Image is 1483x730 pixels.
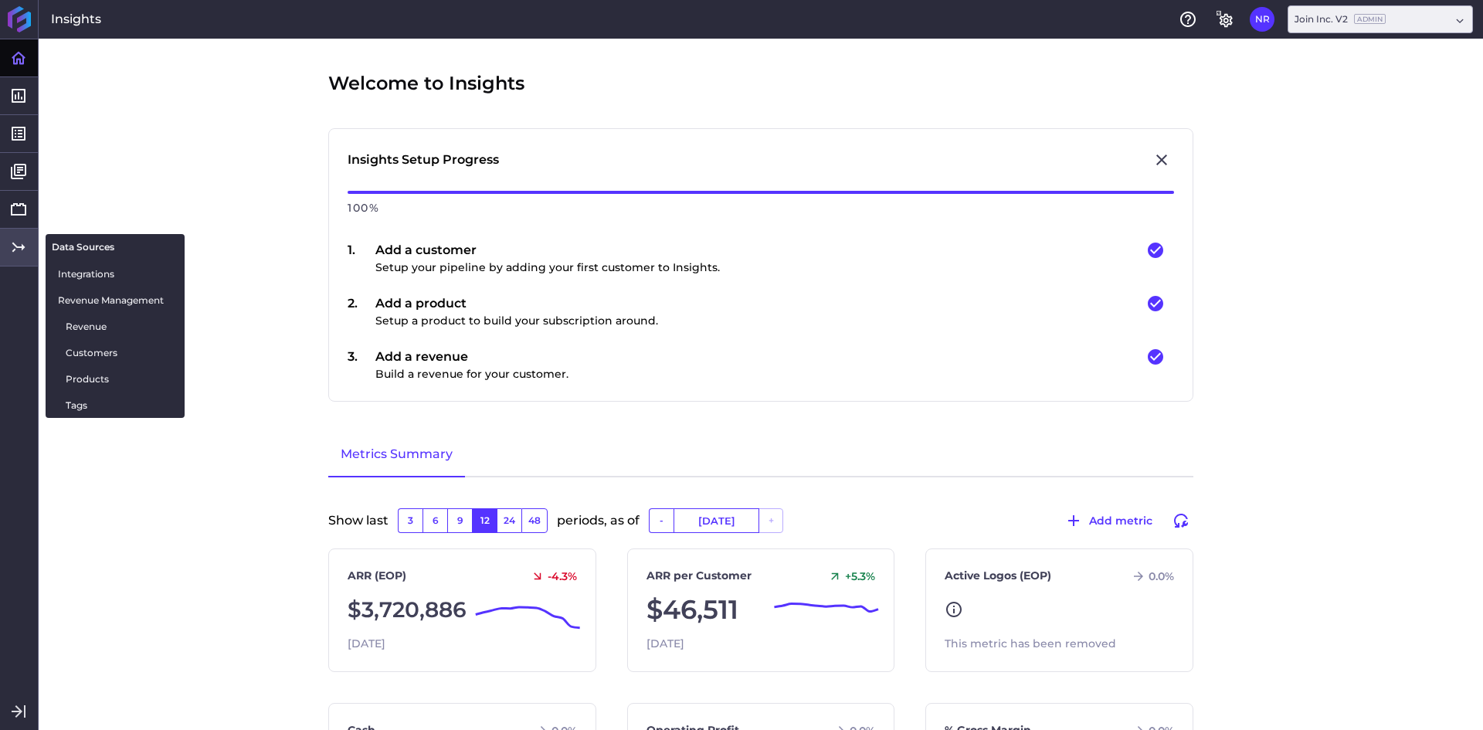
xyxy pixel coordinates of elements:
[328,508,1193,548] div: Show last periods, as of
[649,508,674,533] button: -
[1057,508,1159,533] button: Add metric
[646,590,876,630] div: $46,511
[348,241,375,276] div: 1 .
[1149,148,1174,172] button: Close
[375,313,658,329] p: Setup a product to build your subscription around.
[1213,7,1237,32] button: General Settings
[447,508,472,533] button: 9
[348,194,1174,222] div: 100 %
[328,70,524,97] span: Welcome to Insights
[1295,12,1386,26] div: Join Inc. V2
[348,568,406,584] a: ARR (EOP)
[1288,5,1473,33] div: Dropdown select
[1176,7,1200,32] button: Help
[945,636,1174,652] div: This metric has been removed
[375,260,720,276] p: Setup your pipeline by adding your first customer to Insights.
[472,508,497,533] button: 12
[646,568,752,584] a: ARR per Customer
[348,294,375,329] div: 2 .
[497,508,521,533] button: 24
[1125,569,1174,583] div: 0.0 %
[822,569,875,583] div: +5.3 %
[375,366,568,382] p: Build a revenue for your customer.
[1354,14,1386,24] ins: Admin
[375,348,568,382] div: Add a revenue
[945,568,1051,584] a: Active Logos (EOP)
[348,151,499,169] div: Insights Setup Progress
[398,508,423,533] button: 3
[375,241,720,276] div: Add a customer
[1250,7,1274,32] button: User Menu
[328,433,465,477] a: Metrics Summary
[375,294,658,329] div: Add a product
[521,508,548,533] button: 48
[674,509,758,532] input: Select Date
[524,569,577,583] div: -4.3 %
[348,348,375,382] div: 3 .
[348,590,577,630] div: $3,720,886
[423,508,447,533] button: 6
